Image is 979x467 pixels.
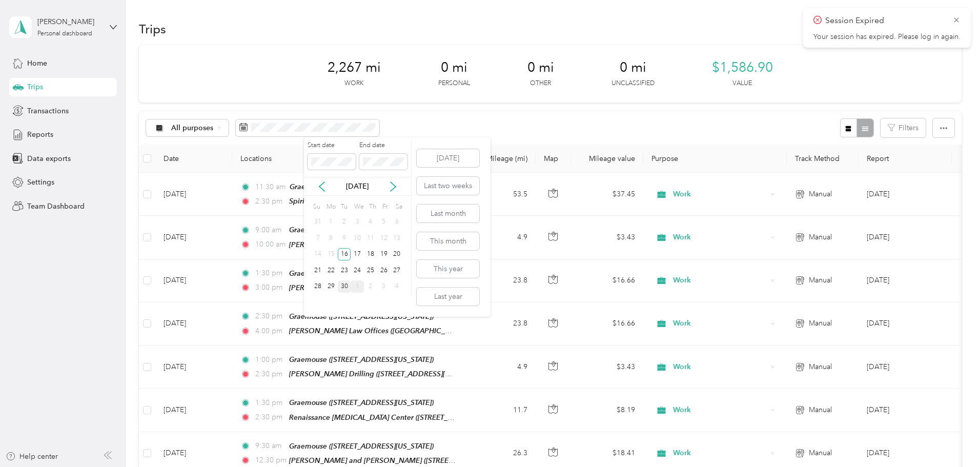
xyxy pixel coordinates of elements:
[381,199,391,214] div: Fr
[391,232,404,245] div: 13
[468,346,536,389] td: 4.9
[155,145,232,173] th: Date
[27,129,53,140] span: Reports
[859,145,952,173] th: Report
[289,442,434,450] span: Graemouse ([STREET_ADDRESS][US_STATE])
[377,248,391,261] div: 19
[468,145,536,173] th: Mileage (mi)
[732,79,752,88] p: Value
[155,346,232,389] td: [DATE]
[289,327,573,335] span: [PERSON_NAME] Law Offices ([GEOGRAPHIC_DATA]) ([STREET_ADDRESS][US_STATE])
[417,260,479,278] button: This year
[289,456,586,465] span: [PERSON_NAME] and [PERSON_NAME] ([STREET_ADDRESS][PERSON_NAME][US_STATE])
[27,58,47,69] span: Home
[289,413,520,422] span: Renaissance [MEDICAL_DATA] Center ([STREET_ADDRESS][US_STATE])
[468,302,536,346] td: 23.8
[673,448,767,459] span: Work
[417,288,479,306] button: Last year
[825,14,945,27] p: Session Expired
[255,181,285,193] span: 11:30 am
[391,264,404,277] div: 27
[377,280,391,293] div: 3
[572,216,643,259] td: $3.43
[787,145,859,173] th: Track Method
[673,189,767,200] span: Work
[289,226,434,234] span: Graemouse ([STREET_ADDRESS][US_STATE])
[311,216,324,229] div: 31
[809,448,832,459] span: Manual
[289,312,434,320] span: Graemouse ([STREET_ADDRESS][US_STATE])
[417,149,479,167] button: [DATE]
[324,216,338,229] div: 1
[881,118,926,137] button: Filters
[572,389,643,432] td: $8.19
[255,354,284,366] span: 1:00 pm
[339,199,349,214] div: Tu
[351,264,364,277] div: 24
[139,24,166,34] h1: Trips
[809,318,832,329] span: Manual
[289,398,434,407] span: Graemouse ([STREET_ADDRESS][US_STATE])
[155,302,232,346] td: [DATE]
[922,410,979,467] iframe: Everlance-gr Chat Button Frame
[311,232,324,245] div: 7
[673,275,767,286] span: Work
[255,225,284,236] span: 9:00 am
[255,440,284,452] span: 9:30 am
[37,31,92,37] div: Personal dashboard
[468,173,536,216] td: 53.5
[417,177,479,195] button: Last two weeks
[809,232,832,243] span: Manual
[311,199,321,214] div: Su
[255,196,284,207] span: 2:30 pm
[673,318,767,329] span: Work
[394,199,403,214] div: Sa
[338,216,351,229] div: 2
[572,302,643,346] td: $16.66
[328,59,381,76] span: 2,267 mi
[255,455,284,466] span: 12:30 pm
[27,82,43,92] span: Trips
[813,32,961,42] p: Your session has expired. Please log in again.
[255,268,284,279] span: 1:30 pm
[364,280,377,293] div: 2
[324,232,338,245] div: 8
[289,283,573,292] span: [PERSON_NAME] Law Offices ([GEOGRAPHIC_DATA]) ([STREET_ADDRESS][US_STATE])
[255,397,284,409] span: 1:30 pm
[351,216,364,229] div: 3
[255,412,284,423] span: 2:30 pm
[27,106,69,116] span: Transactions
[536,145,572,173] th: Map
[859,173,952,216] td: Sep 2025
[351,248,364,261] div: 17
[364,248,377,261] div: 18
[351,232,364,245] div: 10
[377,232,391,245] div: 12
[643,145,787,173] th: Purpose
[712,59,773,76] span: $1,586.90
[572,346,643,389] td: $3.43
[673,232,767,243] span: Work
[289,355,434,363] span: Graemouse ([STREET_ADDRESS][US_STATE])
[809,275,832,286] span: Manual
[338,280,351,293] div: 30
[527,59,554,76] span: 0 mi
[572,145,643,173] th: Mileage value
[171,125,214,132] span: All purposes
[311,248,324,261] div: 14
[155,216,232,259] td: [DATE]
[673,404,767,416] span: Work
[37,16,101,27] div: [PERSON_NAME]
[809,361,832,373] span: Manual
[289,370,481,378] span: [PERSON_NAME] Drilling ([STREET_ADDRESS][US_STATE])
[364,216,377,229] div: 4
[468,389,536,432] td: 11.7
[6,451,58,462] button: Help center
[364,264,377,277] div: 25
[611,79,655,88] p: Unclassified
[27,177,54,188] span: Settings
[324,264,338,277] div: 22
[572,173,643,216] td: $37.45
[324,248,338,261] div: 15
[255,311,284,322] span: 2:30 pm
